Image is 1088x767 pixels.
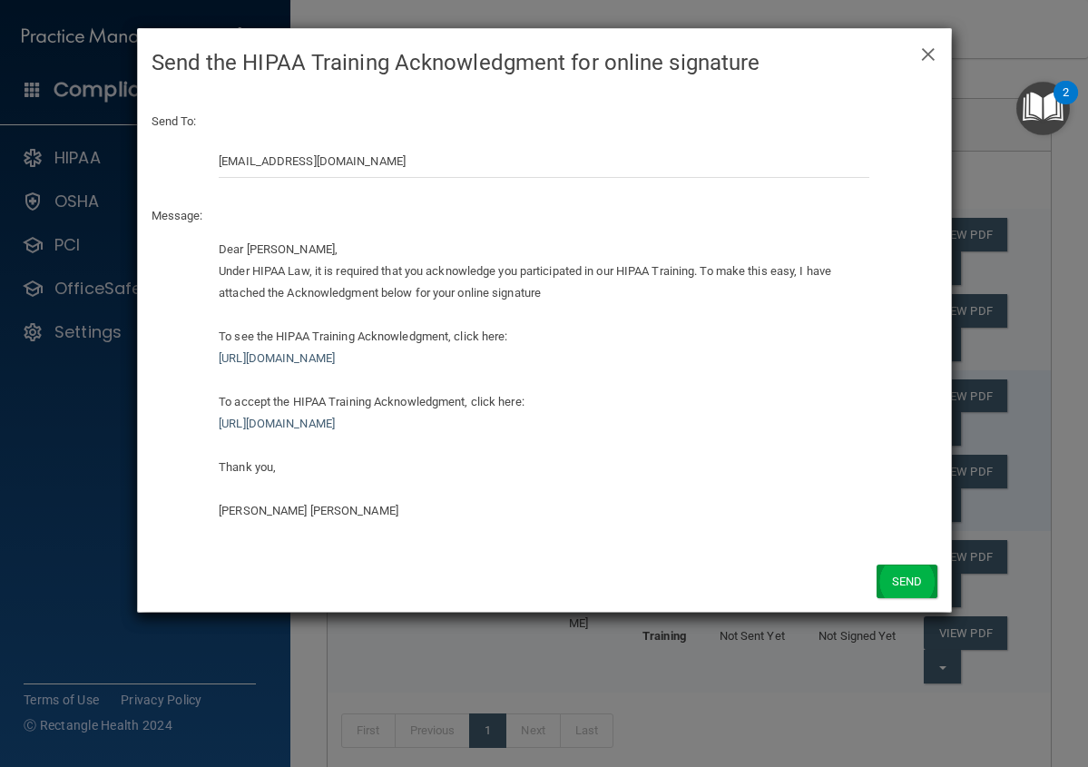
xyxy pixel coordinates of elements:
div: 2 [1063,93,1069,116]
span: × [920,34,936,70]
p: Message: [152,205,937,227]
button: Open Resource Center, 2 new notifications [1016,82,1070,135]
a: [URL][DOMAIN_NAME] [219,351,335,365]
div: Dear [PERSON_NAME], Under HIPAA Law, it is required that you acknowledge you participated in our ... [219,239,869,522]
input: Email Address [219,144,869,178]
h4: Send the HIPAA Training Acknowledgment for online signature [152,43,937,83]
p: Send To: [152,111,937,133]
button: Send [877,565,936,598]
a: [URL][DOMAIN_NAME] [219,417,335,430]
